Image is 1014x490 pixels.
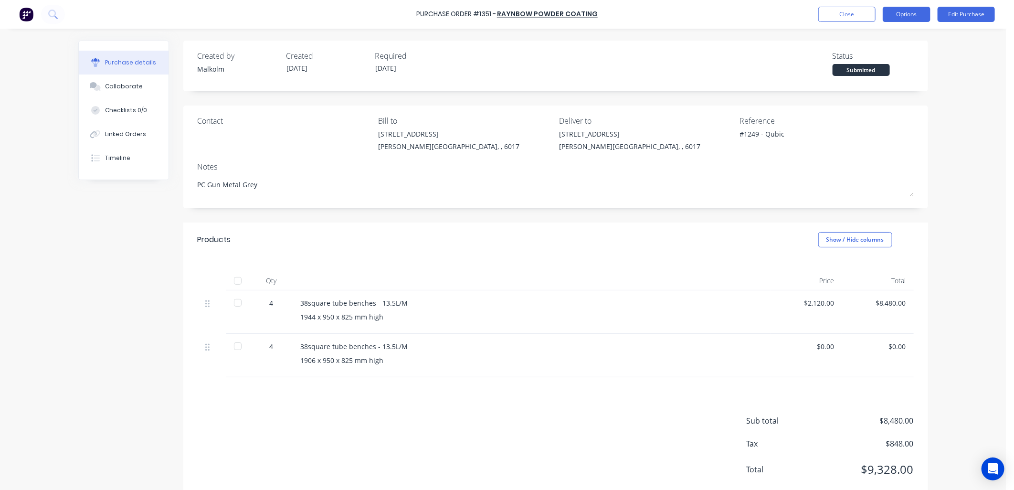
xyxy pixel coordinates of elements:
div: 38square tube benches - 13.5L/M [301,298,763,308]
div: [STREET_ADDRESS] [378,129,519,139]
button: Edit Purchase [938,7,995,22]
div: $0.00 [778,341,834,352]
div: $8,480.00 [850,298,906,308]
button: Linked Orders [79,122,169,146]
div: 1944 x 950 x 825 mm high [301,312,763,322]
div: Notes [198,161,914,172]
button: Purchase details [79,51,169,75]
div: Checklists 0/0 [105,106,147,115]
div: Open Intercom Messenger [982,458,1004,480]
div: Deliver to [559,115,733,127]
div: Linked Orders [105,130,146,138]
div: Collaborate [105,82,143,91]
div: 4 [258,341,285,352]
div: [PERSON_NAME][GEOGRAPHIC_DATA], , 6017 [559,141,700,151]
button: Show / Hide columns [818,232,892,247]
div: [STREET_ADDRESS] [559,129,700,139]
button: Close [818,7,876,22]
div: Required [375,50,456,62]
span: Sub total [747,415,818,426]
button: Collaborate [79,75,169,98]
button: Checklists 0/0 [79,98,169,122]
span: $8,480.00 [818,415,914,426]
span: $848.00 [818,438,914,449]
div: Price [771,271,842,290]
div: $2,120.00 [778,298,834,308]
div: [PERSON_NAME][GEOGRAPHIC_DATA], , 6017 [378,141,519,151]
span: $9,328.00 [818,461,914,478]
div: 38square tube benches - 13.5L/M [301,341,763,352]
div: Contact [198,115,371,127]
div: Qty [250,271,293,290]
div: Reference [740,115,914,127]
div: Created [286,50,368,62]
a: raynbow powder coating [497,10,598,19]
div: Malkolm [198,64,279,74]
div: Bill to [378,115,552,127]
div: Created by [198,50,279,62]
img: Factory [19,7,33,21]
span: Total [747,464,818,475]
textarea: PC Gun Metal Grey [198,175,914,196]
button: Timeline [79,146,169,170]
textarea: #1249 - Qubic [740,129,859,150]
div: Purchase Order #1351 - [416,10,496,20]
div: Products [198,234,231,245]
div: Submitted [833,64,890,76]
button: Options [883,7,930,22]
div: Status [833,50,914,62]
div: Total [842,271,914,290]
div: Timeline [105,154,130,162]
div: 4 [258,298,285,308]
div: $0.00 [850,341,906,352]
span: Tax [747,438,818,449]
div: 1906 x 950 x 825 mm high [301,355,763,365]
div: Purchase details [105,58,156,67]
